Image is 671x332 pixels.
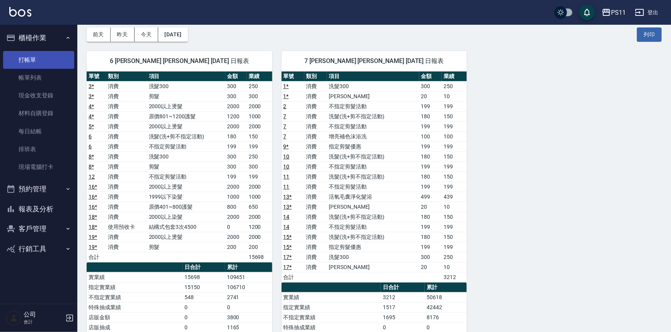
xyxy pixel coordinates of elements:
[442,162,467,172] td: 199
[225,81,247,91] td: 300
[3,28,74,48] button: 櫃檯作業
[425,283,467,293] th: 累計
[304,141,327,152] td: 消費
[3,123,74,140] a: 每日結帳
[419,222,442,232] td: 199
[225,162,247,172] td: 300
[106,72,147,82] th: 類別
[247,162,272,172] td: 300
[247,212,272,222] td: 2000
[283,163,290,170] a: 10
[283,174,290,180] a: 11
[225,101,247,111] td: 2000
[327,172,419,182] td: 洗髮(洗+剪不指定活動)
[247,121,272,131] td: 2000
[442,272,467,282] td: 3212
[442,72,467,82] th: 業績
[89,133,92,140] a: 6
[283,214,290,220] a: 14
[106,152,147,162] td: 消費
[419,121,442,131] td: 199
[442,222,467,232] td: 199
[283,113,287,119] a: 7
[147,182,225,192] td: 2000以上燙髮
[419,111,442,121] td: 180
[225,121,247,131] td: 2000
[225,172,247,182] td: 199
[3,104,74,122] a: 材料自購登錄
[637,27,662,42] button: 列印
[183,262,225,272] th: 日合計
[579,5,595,20] button: save
[282,72,467,283] table: a dense table
[225,111,247,121] td: 1200
[327,202,419,212] td: [PERSON_NAME]
[147,212,225,222] td: 2000以上染髮
[225,72,247,82] th: 金額
[419,172,442,182] td: 180
[225,192,247,202] td: 1000
[327,232,419,242] td: 洗髮(洗+剪不指定活動)
[442,232,467,242] td: 150
[381,312,425,322] td: 1695
[282,72,304,82] th: 單號
[87,27,111,42] button: 前天
[304,91,327,101] td: 消費
[3,158,74,176] a: 現場電腦打卡
[381,302,425,312] td: 1517
[247,81,272,91] td: 250
[327,162,419,172] td: 不指定剪髮活動
[147,72,225,82] th: 項目
[282,292,381,302] td: 實業績
[183,272,225,282] td: 15698
[304,81,327,91] td: 消費
[304,222,327,232] td: 消費
[106,232,147,242] td: 消費
[106,111,147,121] td: 消費
[87,72,272,262] table: a dense table
[106,91,147,101] td: 消費
[183,282,225,292] td: 15150
[247,101,272,111] td: 2000
[3,239,74,259] button: 行銷工具
[304,152,327,162] td: 消費
[327,81,419,91] td: 洗髮300
[283,123,287,129] a: 7
[225,302,272,312] td: 0
[89,174,95,180] a: 12
[304,101,327,111] td: 消費
[419,202,442,212] td: 20
[147,192,225,202] td: 1999以下染髮
[247,172,272,182] td: 199
[442,111,467,121] td: 150
[247,131,272,141] td: 150
[327,182,419,192] td: 不指定剪髮活動
[225,292,272,302] td: 2741
[147,111,225,121] td: 原價801~1200護髮
[419,212,442,222] td: 180
[3,199,74,219] button: 報表及分析
[304,262,327,272] td: 消費
[87,72,106,82] th: 單號
[304,111,327,121] td: 消費
[225,141,247,152] td: 199
[599,5,629,20] button: PS11
[3,87,74,104] a: 現金收支登錄
[87,282,183,292] td: 指定實業績
[327,72,419,82] th: 項目
[442,81,467,91] td: 250
[106,202,147,212] td: 消費
[247,141,272,152] td: 199
[225,202,247,212] td: 800
[147,141,225,152] td: 不指定剪髮活動
[419,252,442,262] td: 300
[425,302,467,312] td: 42442
[106,182,147,192] td: 消費
[419,141,442,152] td: 199
[87,312,183,322] td: 店販金額
[419,182,442,192] td: 199
[225,182,247,192] td: 2000
[147,242,225,252] td: 剪髮
[304,242,327,252] td: 消費
[106,101,147,111] td: 消費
